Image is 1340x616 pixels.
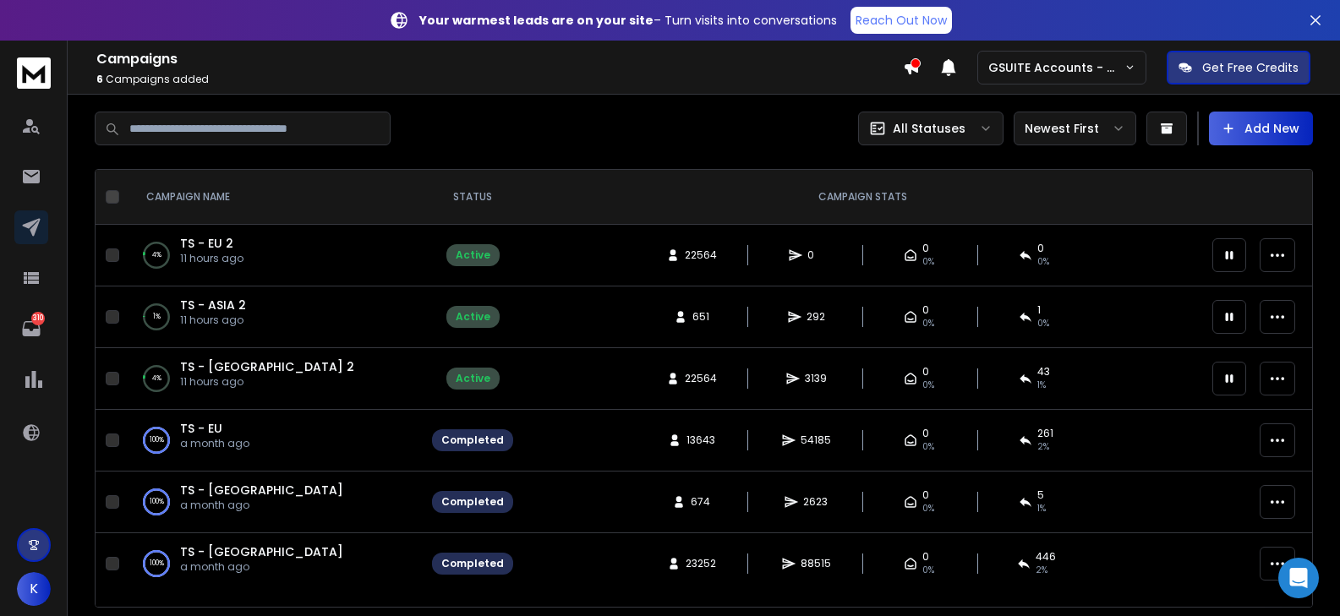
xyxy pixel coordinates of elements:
td: 100%TS - [GEOGRAPHIC_DATA]a month ago [126,472,422,533]
a: TS - ASIA 2 [180,297,246,313]
span: 88515 [801,557,831,570]
span: 0 [922,242,929,255]
span: 22564 [685,372,717,385]
div: Active [456,310,490,324]
th: STATUS [422,170,523,225]
span: 0% [922,502,934,515]
p: 100 % [150,493,164,510]
span: 292 [807,310,825,324]
a: Reach Out Now [850,7,952,34]
img: logo [17,57,51,89]
a: TS - EU 2 [180,235,233,252]
p: 4 % [152,370,161,387]
span: 0% [922,564,934,577]
span: 2 % [1037,440,1049,454]
span: 1 % [1037,502,1046,515]
div: Completed [441,495,504,509]
span: 54185 [801,433,831,447]
strong: Your warmest leads are on your site [419,12,654,29]
a: 310 [14,312,48,346]
div: Completed [441,557,504,570]
span: 0 [922,427,929,440]
span: 0% [922,379,934,392]
span: 261 [1037,427,1053,440]
span: 0 [922,550,929,564]
p: Get Free Credits [1202,59,1299,76]
span: 0 [807,248,824,262]
button: K [17,572,51,606]
p: All Statuses [893,120,965,137]
div: Active [456,248,490,262]
th: CAMPAIGN STATS [523,170,1202,225]
h1: Campaigns [96,49,903,69]
td: 100%TS - EUa month ago [126,410,422,472]
p: Reach Out Now [856,12,947,29]
p: Campaigns added [96,73,903,86]
p: a month ago [180,499,343,512]
span: 5 [1037,488,1044,502]
a: TS - [GEOGRAPHIC_DATA] [180,543,343,560]
p: GSUITE Accounts - YC outreach [988,59,1124,76]
span: 0 [922,365,929,379]
p: – Turn visits into conversations [419,12,837,29]
span: 0 [922,488,929,502]
p: 11 hours ago [180,375,354,389]
span: 446 [1036,550,1056,564]
span: 43 [1037,365,1050,379]
span: 0 [1037,242,1044,255]
span: 674 [691,495,710,509]
span: 22564 [685,248,717,262]
button: Add New [1209,112,1313,145]
span: 651 [692,310,709,324]
p: 1 % [153,308,161,325]
span: 6 [96,72,103,86]
span: 1 [1037,303,1041,317]
span: 23252 [686,557,716,570]
span: 1 % [1037,379,1046,392]
span: 0% [922,317,934,330]
td: 4%TS - EU 211 hours ago [126,225,422,286]
p: 100 % [150,432,164,449]
div: Open Intercom Messenger [1278,558,1319,598]
span: 0 % [1037,317,1049,330]
span: 2623 [803,495,828,509]
span: 0% [922,440,934,454]
a: TS - [GEOGRAPHIC_DATA] 2 [180,358,354,375]
div: Active [456,372,490,385]
span: 0 [922,303,929,317]
a: TS - EU [180,420,222,437]
span: 0% [922,255,934,269]
td: 4%TS - [GEOGRAPHIC_DATA] 211 hours ago [126,348,422,410]
p: 11 hours ago [180,313,246,327]
p: a month ago [180,560,343,574]
div: Completed [441,433,504,447]
p: 4 % [152,247,161,264]
span: 3139 [805,372,827,385]
p: 11 hours ago [180,252,243,265]
button: Newest First [1014,112,1136,145]
span: 0% [1037,255,1049,269]
button: Get Free Credits [1167,51,1310,84]
p: 100 % [150,555,164,572]
td: 1%TS - ASIA 211 hours ago [126,286,422,348]
th: CAMPAIGN NAME [126,170,422,225]
p: a month ago [180,437,249,450]
span: 2 % [1036,564,1047,577]
p: 310 [31,312,45,325]
span: 13643 [686,433,715,447]
a: TS - [GEOGRAPHIC_DATA] [180,482,343,499]
td: 100%TS - [GEOGRAPHIC_DATA]a month ago [126,533,422,595]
